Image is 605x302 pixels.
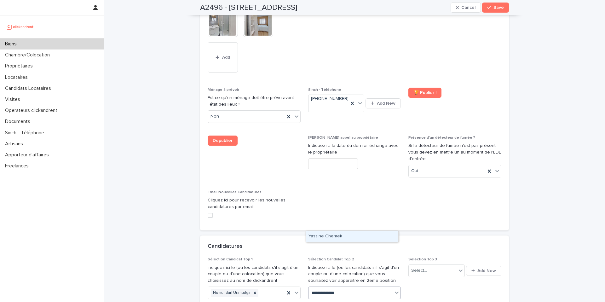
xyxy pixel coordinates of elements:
p: Si le détecteur de fumée n'est pas présent, vous devez en mettre un au moment de l'EDL d'entrée [408,142,501,162]
span: [PERSON_NAME] appel au propriétaire [308,136,378,140]
button: Add New [466,266,501,276]
span: Oui [411,168,418,174]
span: Email Nouvelles Candidatures [208,190,262,194]
button: Add [208,42,238,73]
span: Sinch - Téléphone [308,88,341,92]
a: Dépublier [208,136,238,146]
span: Non [210,113,219,120]
span: 🏆 Publier ! [413,90,436,95]
span: Ménage à prévoir [208,88,239,92]
span: Add New [377,101,395,106]
p: Sinch - Téléphone [3,130,49,136]
span: Dépublier [213,138,233,143]
p: Apporteur d'affaires [3,152,54,158]
div: Yassine Chemek [306,231,398,242]
p: Visites [3,96,25,102]
p: Locataires [3,74,33,80]
span: [PHONE_NUMBER] [311,96,349,102]
p: Indiquez ici la date du dernier échange avec le propriétaire [308,142,401,156]
span: Cancel [461,5,475,10]
h2: Candidatures [208,243,243,250]
span: Add [222,55,230,60]
p: Operateurs clickandrent [3,107,62,113]
button: Cancel [451,3,481,13]
img: UCB0brd3T0yccxBKYDjQ [5,20,36,33]
p: Biens [3,41,22,47]
button: Save [482,3,509,13]
h2: A2496 - [STREET_ADDRESS] [200,3,297,12]
p: Cliquez ici pour recevoir les nouvelles candidatures par email [208,197,301,210]
button: Add New [366,98,401,108]
span: Selection Top 3 [408,258,437,261]
div: Nomundari Urantulga [211,289,251,297]
p: Candidats Locataires [3,85,56,91]
p: Propriétaires [3,63,38,69]
p: Est-ce qu'un ménage doit être prévu avant l'état des lieux ? [208,95,301,108]
div: Select... [411,267,427,274]
span: Sélection Candidat Top 1 [208,258,253,261]
p: Artisans [3,141,28,147]
p: Documents [3,119,35,125]
p: Chambre/Colocation [3,52,55,58]
p: Indiquez ici le (ou les candidats s'il s'agit d'un couple ou d'une colocation) que vous souhaitez... [308,264,401,284]
span: Présence d'un détecteur de fumée ? [408,136,475,140]
a: 🏆 Publier ! [408,88,441,98]
p: Indiquez ici le (ou les candidats s'il s'agit d'un couple ou d'une colocation) que vous choisisse... [208,264,301,284]
span: Add New [477,269,496,273]
span: Sélection Candidat Top 2 [308,258,354,261]
p: Freelances [3,163,34,169]
span: Save [493,5,504,10]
